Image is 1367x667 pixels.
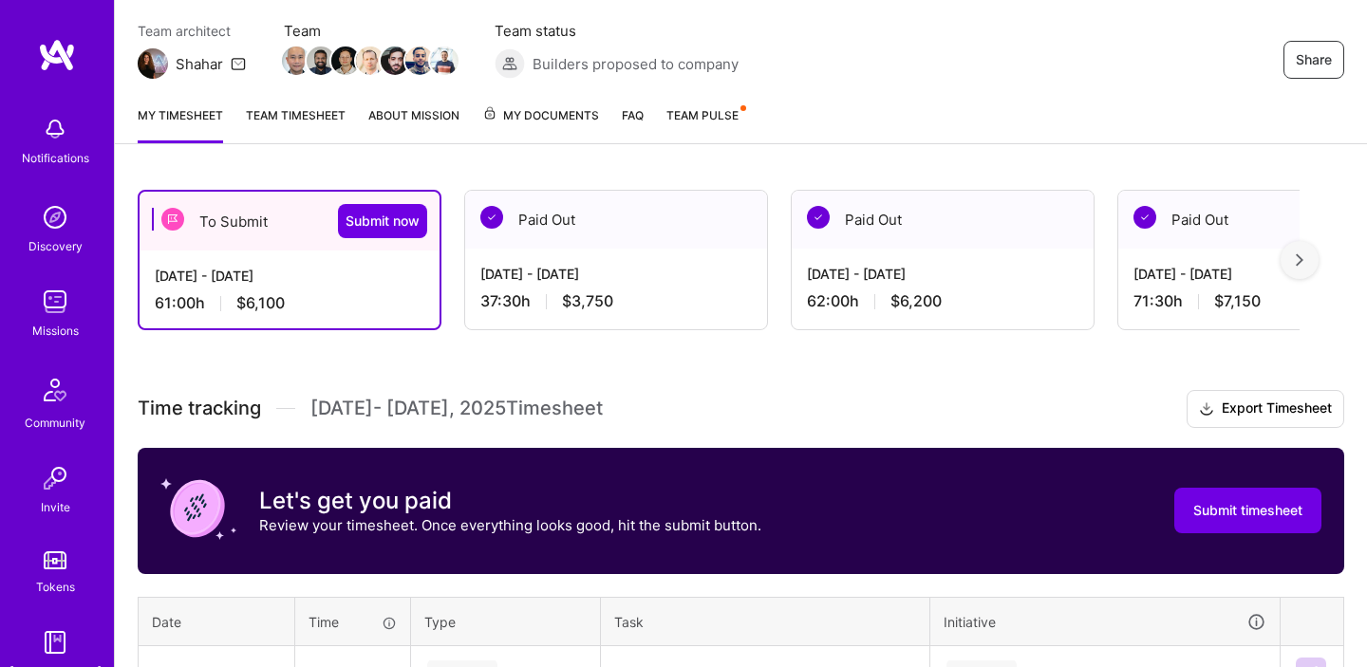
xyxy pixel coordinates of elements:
[482,105,599,143] a: My Documents
[1187,390,1344,428] button: Export Timesheet
[246,105,346,143] a: Team timesheet
[25,413,85,433] div: Community
[32,367,78,413] img: Community
[480,291,752,311] div: 37:30 h
[890,291,942,311] span: $6,200
[284,45,309,77] a: Team Member Avatar
[44,551,66,569] img: tokens
[22,148,89,168] div: Notifications
[138,397,261,420] span: Time tracking
[533,54,739,74] span: Builders proposed to company
[432,45,457,77] a: Team Member Avatar
[1199,399,1214,419] i: icon Download
[480,264,752,284] div: [DATE] - [DATE]
[333,45,358,77] a: Team Member Avatar
[41,497,70,517] div: Invite
[155,293,424,313] div: 61:00 h
[36,459,74,497] img: Invite
[161,208,184,231] img: To Submit
[36,110,74,148] img: bell
[28,236,83,256] div: Discovery
[346,212,420,231] span: Submit now
[807,264,1078,284] div: [DATE] - [DATE]
[139,597,295,646] th: Date
[307,46,335,75] img: Team Member Avatar
[792,191,1094,249] div: Paid Out
[310,397,603,420] span: [DATE] - [DATE] , 2025 Timesheet
[1174,488,1321,533] button: Submit timesheet
[405,46,434,75] img: Team Member Avatar
[944,611,1266,633] div: Initiative
[430,46,459,75] img: Team Member Avatar
[38,38,76,72] img: logo
[480,206,503,229] img: Paid Out
[138,21,246,41] span: Team architect
[381,46,409,75] img: Team Member Avatar
[309,612,397,632] div: Time
[176,54,223,74] div: Shahar
[282,46,310,75] img: Team Member Avatar
[140,192,440,250] div: To Submit
[138,48,168,79] img: Team Architect
[807,206,830,229] img: Paid Out
[1214,291,1261,311] span: $7,150
[495,48,525,79] img: Builders proposed to company
[155,266,424,286] div: [DATE] - [DATE]
[666,108,739,122] span: Team Pulse
[666,105,744,143] a: Team Pulse
[138,105,223,143] a: My timesheet
[465,191,767,249] div: Paid Out
[36,198,74,236] img: discovery
[358,45,383,77] a: Team Member Avatar
[601,597,930,646] th: Task
[482,105,599,126] span: My Documents
[368,105,459,143] a: About Mission
[622,105,644,143] a: FAQ
[36,623,74,661] img: guide book
[1193,501,1302,520] span: Submit timesheet
[1296,253,1303,267] img: right
[807,291,1078,311] div: 62:00 h
[160,471,236,547] img: coin
[231,56,246,71] i: icon Mail
[32,321,79,341] div: Missions
[331,46,360,75] img: Team Member Avatar
[284,21,457,41] span: Team
[259,515,761,535] p: Review your timesheet. Once everything looks good, hit the submit button.
[1283,41,1344,79] button: Share
[356,46,384,75] img: Team Member Avatar
[36,283,74,321] img: teamwork
[236,293,285,313] span: $6,100
[259,487,761,515] h3: Let's get you paid
[338,204,427,238] button: Submit now
[1133,206,1156,229] img: Paid Out
[495,21,739,41] span: Team status
[383,45,407,77] a: Team Member Avatar
[1296,50,1332,69] span: Share
[36,577,75,597] div: Tokens
[411,597,601,646] th: Type
[309,45,333,77] a: Team Member Avatar
[562,291,613,311] span: $3,750
[407,45,432,77] a: Team Member Avatar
